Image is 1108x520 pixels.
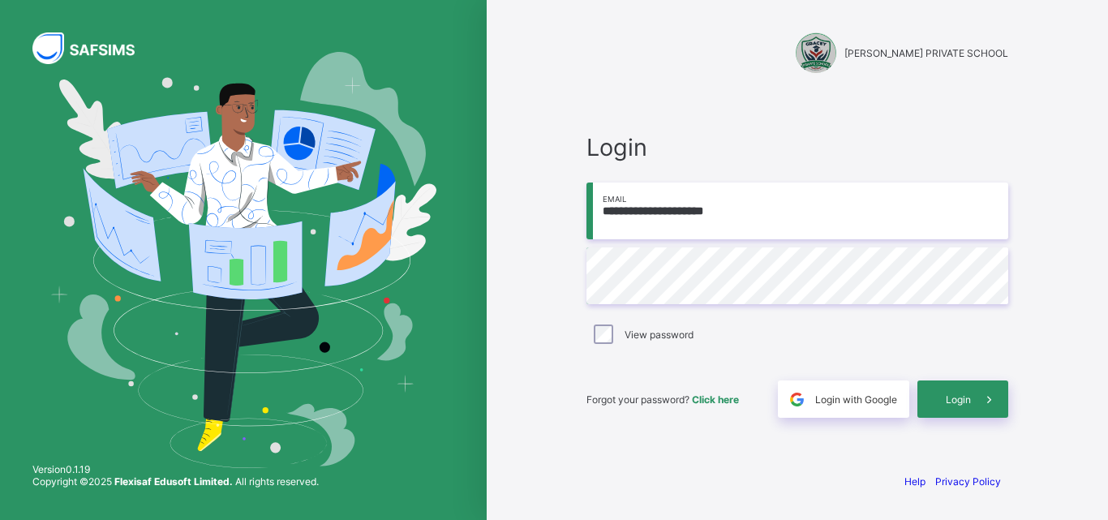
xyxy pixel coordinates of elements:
[946,393,971,406] span: Login
[32,32,154,64] img: SAFSIMS Logo
[32,463,319,475] span: Version 0.1.19
[50,52,436,467] img: Hero Image
[935,475,1001,488] a: Privacy Policy
[815,393,897,406] span: Login with Google
[32,475,319,488] span: Copyright © 2025 All rights reserved.
[692,393,739,406] a: Click here
[788,390,806,409] img: google.396cfc9801f0270233282035f929180a.svg
[114,475,233,488] strong: Flexisaf Edusoft Limited.
[904,475,925,488] a: Help
[586,133,1008,161] span: Login
[844,47,1008,59] span: [PERSON_NAME] PRIVATE SCHOOL
[586,393,739,406] span: Forgot your password?
[625,329,694,341] label: View password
